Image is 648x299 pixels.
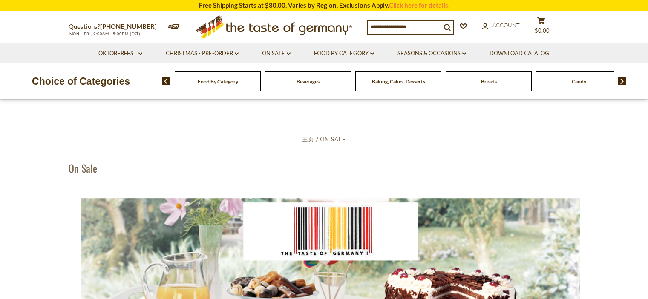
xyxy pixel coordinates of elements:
a: Christmas - PRE-ORDER [166,49,239,58]
a: 主页 [302,136,314,142]
a: Food By Category [314,49,374,58]
span: $0.00 [535,27,550,34]
a: Breads [481,78,497,85]
a: On Sale [320,136,346,142]
a: [PHONE_NUMBER] [100,23,157,30]
a: On Sale [262,49,291,58]
a: Oktoberfest [98,49,142,58]
a: Food By Category [198,78,238,85]
img: next arrow [618,77,626,85]
span: Account [492,22,520,28]
h1: On Sale [69,162,97,174]
a: Beverages [297,78,320,85]
span: MON - FRI, 9:00AM - 5:00PM (EST) [69,31,141,36]
a: Baking, Cakes, Desserts [372,78,425,85]
p: Questions? [69,21,163,32]
a: Candy [572,78,586,85]
a: Download Catalog [490,49,549,58]
a: Click here for details. [389,1,449,9]
img: previous arrow [162,77,170,85]
button: $0.00 [529,17,554,38]
a: Seasons & Occasions [397,49,466,58]
a: Account [482,21,520,30]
